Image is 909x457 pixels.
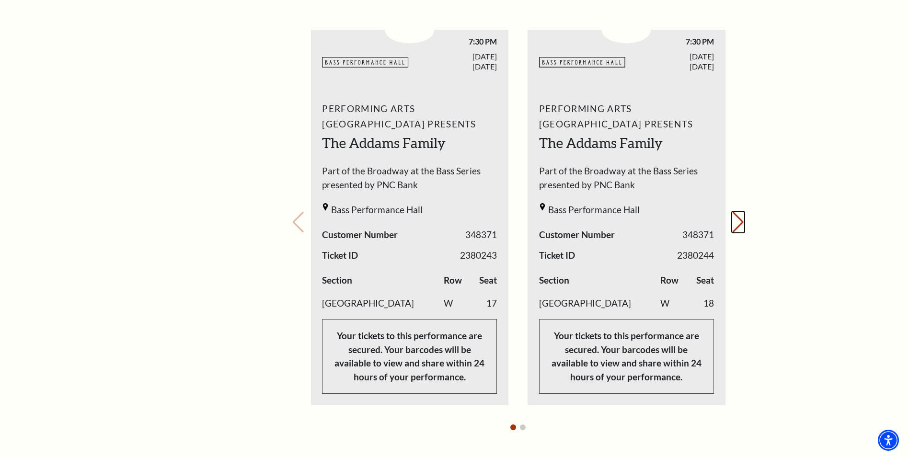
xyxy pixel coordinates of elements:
[322,228,398,242] span: Customer Number
[460,249,497,263] span: 2380243
[878,430,899,451] div: Accessibility Menu
[539,249,575,263] span: Ticket ID
[322,101,497,132] span: Performing Arts [GEOGRAPHIC_DATA] Presents
[690,292,714,315] td: 18
[528,7,725,405] li: 2 / 3
[322,164,497,196] span: Part of the Broadway at the Bass Series presented by PNC Bank
[520,424,526,430] button: Go to slide 2
[322,292,443,315] td: [GEOGRAPHIC_DATA]
[444,274,462,287] label: Row
[444,292,474,315] td: W
[732,212,745,233] button: Next slide
[311,7,509,405] li: 1 / 3
[539,228,615,242] span: Customer Number
[539,134,714,153] h2: The Addams Family
[548,203,640,217] span: Bass Performance Hall
[322,319,497,394] p: Your tickets to this performance are secured. Your barcodes will be available to view and share w...
[331,203,423,217] span: Bass Performance Hall
[682,228,714,242] span: 348371
[626,36,714,46] span: 7:30 PM
[322,134,497,153] h2: The Addams Family
[539,274,569,287] label: Section
[539,292,660,315] td: [GEOGRAPHIC_DATA]
[539,319,714,394] p: Your tickets to this performance are secured. Your barcodes will be available to view and share w...
[322,249,358,263] span: Ticket ID
[539,164,714,196] span: Part of the Broadway at the Bass Series presented by PNC Bank
[473,292,497,315] td: 17
[322,274,352,287] label: Section
[626,51,714,71] span: [DATE] [DATE]
[410,36,497,46] span: 7:30 PM
[465,228,497,242] span: 348371
[479,274,497,287] label: Seat
[660,274,679,287] label: Row
[696,274,714,287] label: Seat
[539,101,714,132] span: Performing Arts [GEOGRAPHIC_DATA] Presents
[677,249,714,263] span: 2380244
[510,424,516,430] button: Go to slide 1
[410,51,497,71] span: [DATE] [DATE]
[660,292,690,315] td: W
